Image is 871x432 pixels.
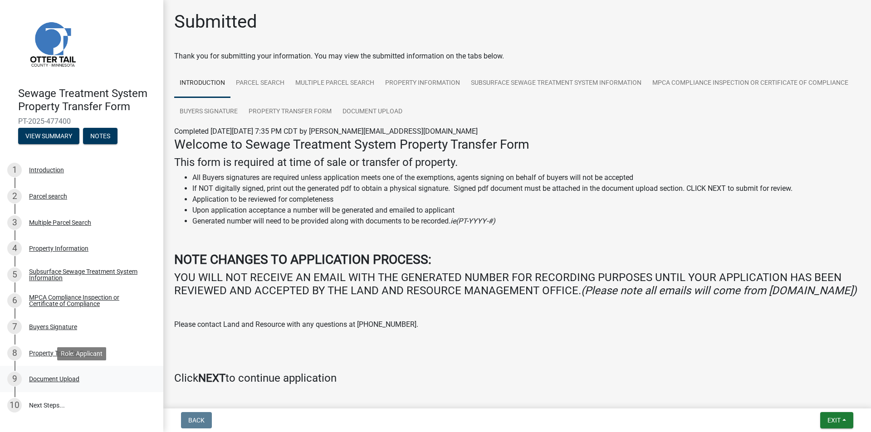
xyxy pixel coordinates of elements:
[192,172,860,183] li: All Buyers signatures are required unless application meets one of the exemptions, agents signing...
[198,372,225,384] strong: NEXT
[181,412,212,428] button: Back
[7,372,22,386] div: 9
[29,167,64,173] div: Introduction
[192,194,860,205] li: Application to be reviewed for completeness
[188,417,205,424] span: Back
[57,347,106,360] div: Role: Applicant
[83,128,117,144] button: Notes
[7,189,22,204] div: 2
[18,87,156,113] h4: Sewage Treatment System Property Transfer Form
[18,128,79,144] button: View Summary
[174,11,257,33] h1: Submitted
[29,350,95,356] div: Property Transfer Form
[174,51,860,62] div: Thank you for submitting your information. You may view the submitted information on the tabs below.
[29,219,91,226] div: Multiple Parcel Search
[7,215,22,230] div: 3
[174,69,230,98] a: Introduction
[7,267,22,282] div: 5
[7,241,22,256] div: 4
[192,205,860,216] li: Upon application acceptance a number will be generated and emailed to applicant
[174,252,431,267] strong: NOTE CHANGES TO APPLICATION PROCESS:
[581,284,856,297] i: (Please note all emails will come from [DOMAIN_NAME])
[230,69,290,98] a: Parcel search
[18,133,79,140] wm-modal-confirm: Summary
[29,294,149,307] div: MPCA Compliance Inspection or Certificate of Compliance
[7,346,22,360] div: 8
[243,97,337,126] a: Property Transfer Form
[29,193,67,199] div: Parcel search
[29,324,77,330] div: Buyers Signature
[7,320,22,334] div: 7
[83,133,117,140] wm-modal-confirm: Notes
[29,268,149,281] div: Subsurface Sewage Treatment System Information
[29,376,79,382] div: Document Upload
[7,398,22,413] div: 10
[29,245,88,252] div: Property Information
[380,69,465,98] a: Property Information
[174,137,860,152] h3: Welcome to Sewage Treatment System Property Transfer Form
[174,372,860,385] h4: Click to continue application
[7,163,22,177] div: 1
[174,271,860,297] h4: YOU WILL NOT RECEIVE AN EMAIL WITH THE GENERATED NUMBER FOR RECORDING PURPOSES UNTIL YOUR APPLICA...
[7,293,22,308] div: 6
[174,97,243,126] a: Buyers Signature
[465,69,647,98] a: Subsurface Sewage Treatment System Information
[820,412,853,428] button: Exit
[192,183,860,194] li: If NOT digitally signed, print out the generated pdf to obtain a physical signature. Signed pdf d...
[450,217,495,225] i: ie(PT-YYYY-#)
[174,127,478,136] span: Completed [DATE][DATE] 7:35 PM CDT by [PERSON_NAME][EMAIL_ADDRESS][DOMAIN_NAME]
[290,69,380,98] a: Multiple Parcel Search
[337,97,408,126] a: Document Upload
[827,417,841,424] span: Exit
[647,69,854,98] a: MPCA Compliance Inspection or Certificate of Compliance
[18,10,86,78] img: Otter Tail County, Minnesota
[174,319,860,330] p: Please contact Land and Resource with any questions at [PHONE_NUMBER].
[174,156,860,169] h4: This form is required at time of sale or transfer of property.
[18,117,145,126] span: PT-2025-477400
[192,216,860,227] li: Generated number will need to be provided along with documents to be recorded.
